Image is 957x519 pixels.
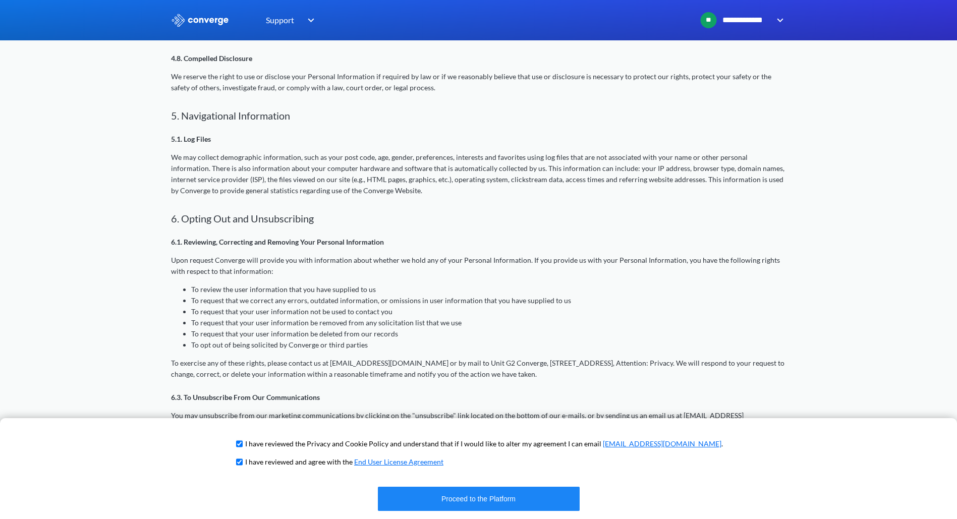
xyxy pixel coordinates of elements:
[191,284,786,295] li: To review the user information that you have supplied to us
[354,457,443,466] a: End User License Agreement
[171,358,786,380] p: To exercise any of these rights, please contact us at [EMAIL_ADDRESS][DOMAIN_NAME] or by mail to ...
[171,410,786,432] p: You may unsubscribe from our marketing communications by clicking on the "unsubscribe" link locat...
[171,392,786,403] p: 6.3. To Unsubscribe From Our Communications
[378,487,580,511] button: Proceed to the Platform
[603,439,721,448] a: [EMAIL_ADDRESS][DOMAIN_NAME]
[191,328,786,339] li: To request that your user information be deleted from our records
[171,109,786,122] h2: 5. Navigational Information
[171,212,786,224] h2: 6. Opting Out and Unsubscribing
[301,14,317,26] img: downArrow.svg
[171,237,786,248] p: 6.1. Reviewing, Correcting and Removing Your Personal Information
[191,339,786,351] li: To opt out of being solicited by Converge or third parties
[171,152,786,196] p: We may collect demographic information, such as your post code, age, gender, preferences, interes...
[266,14,294,26] span: Support
[245,456,443,468] p: I have reviewed and agree with the
[171,255,786,277] p: Upon request Converge will provide you with information about whether we hold any of your Persona...
[245,438,723,449] p: I have reviewed the Privacy and Cookie Policy and understand that if I would like to alter my agr...
[171,71,786,93] p: We reserve the right to use or disclose your Personal Information if required by law or if we rea...
[191,306,786,317] li: To request that your user information not be used to contact you
[770,14,786,26] img: downArrow.svg
[191,295,786,306] li: To request that we correct any errors, outdated information, or omissions in user information tha...
[171,134,786,145] p: 5.1. Log Files
[171,14,230,27] img: logo_ewhite.svg
[191,317,786,328] li: To request that your user information be removed from any solicitation list that we use
[171,53,786,64] p: 4.8. Compelled Disclosure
